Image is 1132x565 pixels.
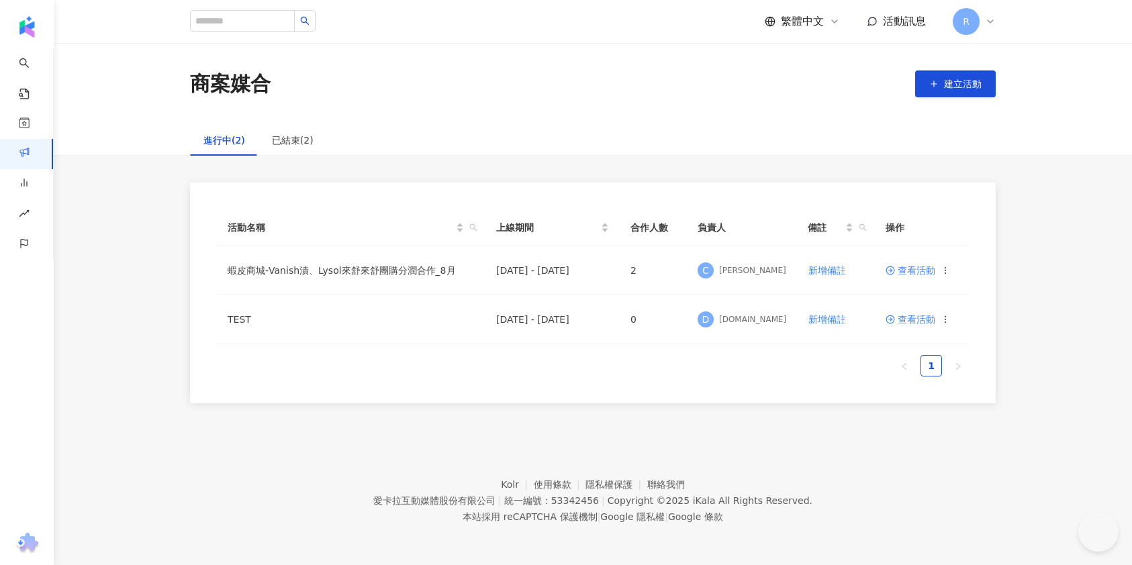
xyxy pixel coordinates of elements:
div: 已結束(2) [272,133,314,148]
span: 本站採用 reCAPTCHA 保護機制 [463,509,722,525]
span: 活動名稱 [228,220,453,235]
th: 負責人 [687,209,797,246]
span: | [602,495,605,506]
a: Kolr [501,479,533,490]
th: 操作 [875,209,969,246]
a: Google 隱私權 [600,511,665,522]
div: 進行中(2) [203,133,245,148]
a: 使用條款 [534,479,586,490]
td: TEST [217,295,485,344]
a: 隱私權保護 [585,479,647,490]
span: search [856,217,869,238]
img: chrome extension [14,533,40,554]
span: 活動訊息 [883,15,926,28]
td: [DATE] - [DATE] [485,295,620,344]
button: right [947,355,969,376]
th: 活動名稱 [217,209,485,246]
a: 1 [921,356,941,376]
span: search [469,223,477,232]
div: 愛卡拉互動媒體股份有限公司 [373,495,496,506]
button: left [894,355,915,376]
button: 新增備註 [808,257,847,284]
span: C [702,263,709,278]
span: search [467,217,480,238]
a: search [19,48,46,101]
span: right [954,362,962,370]
span: left [900,362,908,370]
span: 建立活動 [944,79,982,89]
th: 備註 [797,209,875,246]
li: Previous Page [894,355,915,376]
span: search [300,16,310,25]
span: 新增備註 [808,265,846,276]
span: D [702,312,710,327]
span: 新增備註 [808,314,846,325]
span: rise [19,200,30,230]
div: Copyright © 2025 All Rights Reserved. [608,495,812,506]
th: 合作人數 [620,209,687,246]
td: [DATE] - [DATE] [485,246,620,295]
iframe: Help Scout Beacon - Open [1078,511,1119,552]
span: search [859,223,867,232]
a: iKala [693,495,716,506]
span: 備註 [808,220,843,235]
td: 2 [620,246,687,295]
span: | [598,511,601,522]
div: 商案媒合 [190,70,271,98]
button: 新增備註 [808,306,847,333]
td: 蝦皮商城-Vanish漬、Lysol來舒來舒團購分潤合作_8月 [217,246,485,295]
span: | [498,495,502,506]
a: 聯絡我們 [647,479,685,490]
a: 查看活動 [886,315,935,324]
li: 1 [921,355,942,376]
span: | [665,511,668,522]
a: Google 條款 [668,511,723,522]
a: 查看活動 [886,266,935,275]
img: logo icon [16,16,38,38]
li: Next Page [947,355,969,376]
span: R [963,14,970,29]
div: [PERSON_NAME] [719,265,786,276]
div: 統一編號：53342456 [504,495,599,506]
span: 上線期間 [496,220,598,235]
td: 0 [620,295,687,344]
th: 上線期間 [485,209,620,246]
button: 建立活動 [915,70,996,97]
span: 繁體中文 [781,14,824,29]
div: [DOMAIN_NAME] [719,314,786,325]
